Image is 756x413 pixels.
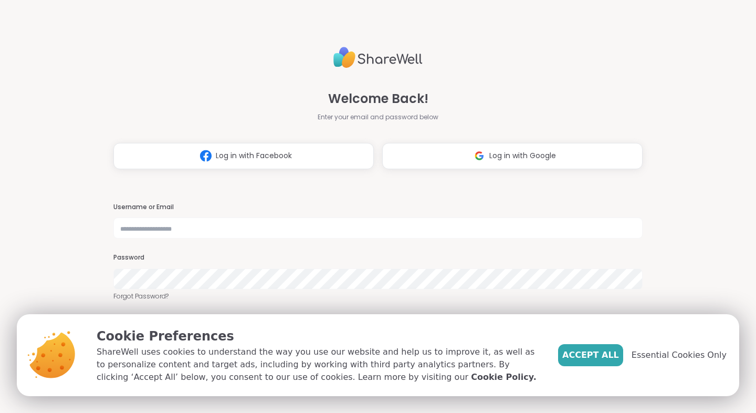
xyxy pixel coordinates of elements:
span: Log in with Facebook [216,150,292,161]
h3: Username or Email [113,203,643,212]
span: Log in with Google [489,150,556,161]
span: Welcome Back! [328,89,428,108]
button: Accept All [558,344,623,366]
img: ShareWell Logo [333,43,423,73]
p: ShareWell uses cookies to understand the way you use our website and help us to improve it, as we... [97,346,541,384]
button: Log in with Google [382,143,643,169]
span: Essential Cookies Only [632,349,727,362]
span: Accept All [562,349,619,362]
button: Log in with Facebook [113,143,374,169]
img: ShareWell Logomark [469,146,489,166]
a: Forgot Password? [113,292,643,301]
span: Enter your email and password below [318,112,438,122]
h3: Password [113,253,643,262]
img: ShareWell Logomark [196,146,216,166]
a: Cookie Policy. [471,371,536,384]
p: Cookie Preferences [97,327,541,346]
